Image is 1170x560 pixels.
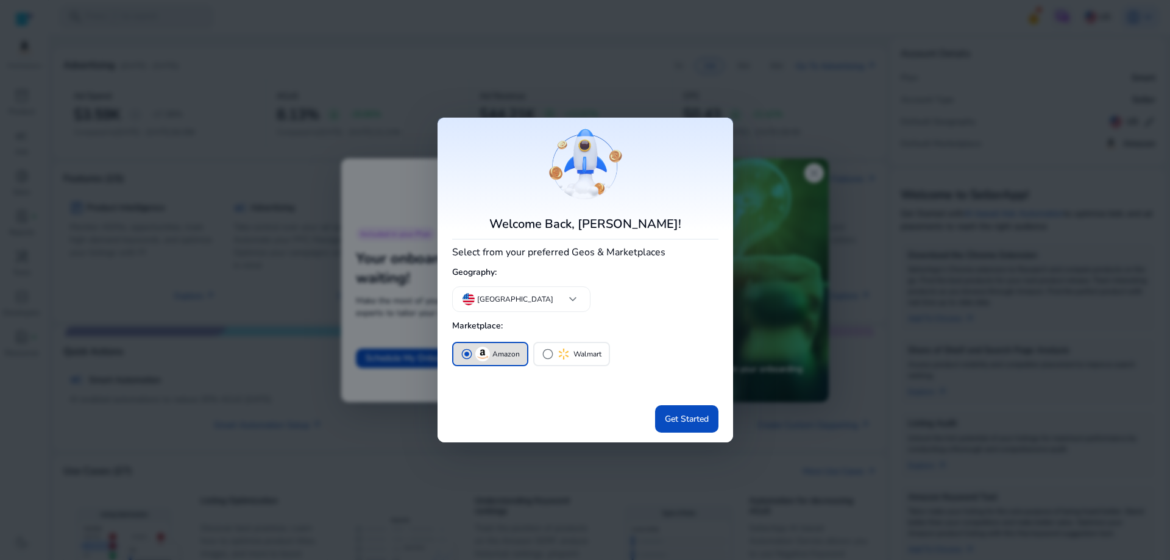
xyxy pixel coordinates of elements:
h5: Geography: [452,263,718,283]
button: Get Started [655,405,718,433]
p: Walmart [573,348,601,361]
img: walmart.svg [556,347,571,361]
span: keyboard_arrow_down [565,292,580,307]
span: radio_button_checked [461,348,473,360]
img: amazon.svg [475,347,490,361]
p: [GEOGRAPHIC_DATA] [477,294,553,305]
span: radio_button_unchecked [542,348,554,360]
span: Get Started [665,413,709,425]
h5: Marketplace: [452,316,718,336]
p: Amazon [492,348,520,361]
img: us.svg [463,293,475,305]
